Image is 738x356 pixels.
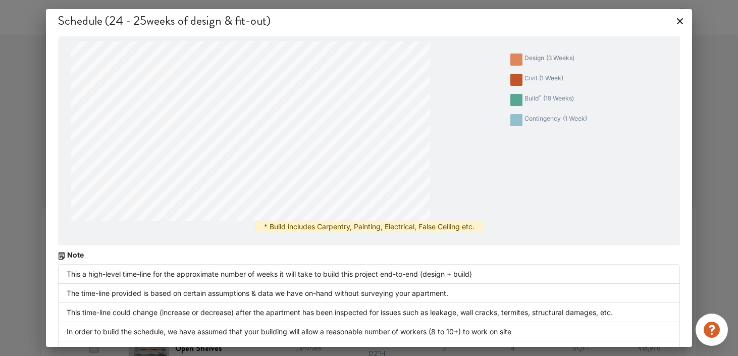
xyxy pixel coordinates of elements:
li: This time-line could change (increase or decrease) after the apartment has been inspected for iss... [58,303,680,322]
span: ( 1 week ) [563,115,587,122]
li: In order to build the schedule, we have assumed that your building will allow a reasonable number... [58,322,680,341]
span: ( 19 weeks ) [543,94,574,102]
span: ( 3 weeks ) [546,54,574,62]
h4: Schedule ( 24 - 25 weeks of design & fit-out) [58,13,680,29]
div: civil [524,74,563,86]
div: build [524,94,574,106]
span: ( 1 week ) [539,74,563,82]
span: Note [67,250,84,259]
div: contingency [524,114,587,126]
div: design [524,54,574,66]
li: The time-line provided is based on certain assumptions & data we have on-hand without surveying y... [58,284,680,303]
li: This a high-level time-line for the approximate number of weeks it will take to build this projec... [58,264,680,284]
div: * Build includes Carpentry, Painting, Electrical, False Ceiling etc. [255,221,483,232]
